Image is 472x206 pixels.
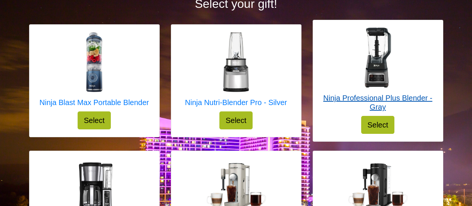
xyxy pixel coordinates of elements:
[78,111,111,129] button: Select
[185,98,287,107] h5: Ninja Nutri-Blender Pro - Silver
[321,28,435,116] a: Ninja Professional Plus Blender - Gray Ninja Professional Plus Blender - Gray
[185,32,287,111] a: Ninja Nutri-Blender Pro - Silver Ninja Nutri-Blender Pro - Silver
[64,32,124,92] img: Ninja Blast Max Portable Blender
[321,93,435,111] h5: Ninja Professional Plus Blender - Gray
[361,116,395,134] button: Select
[348,28,408,87] img: Ninja Professional Plus Blender - Gray
[40,32,149,111] a: Ninja Blast Max Portable Blender Ninja Blast Max Portable Blender
[40,98,149,107] h5: Ninja Blast Max Portable Blender
[206,32,266,92] img: Ninja Nutri-Blender Pro - Silver
[219,111,253,129] button: Select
